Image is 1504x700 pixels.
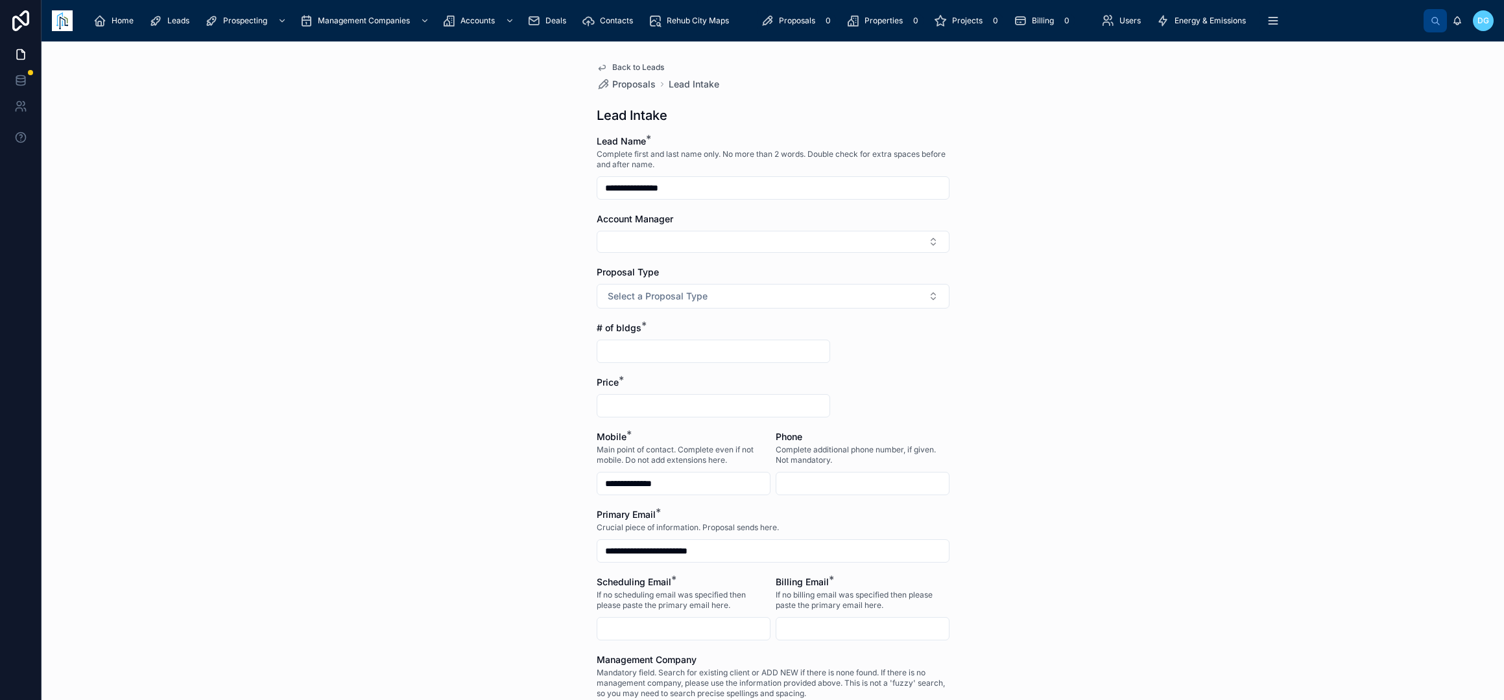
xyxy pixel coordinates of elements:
div: scrollable content [83,6,1424,35]
a: Prospecting [201,9,293,32]
span: Contacts [600,16,633,26]
a: Lead Intake [669,78,719,91]
span: Management Company [597,654,697,665]
a: Proposals0 [757,9,840,32]
span: Deals [545,16,566,26]
span: Accounts [460,16,495,26]
a: Properties0 [842,9,927,32]
span: Home [112,16,134,26]
a: Users [1097,9,1150,32]
span: Primary Email [597,509,656,520]
a: Projects0 [930,9,1007,32]
span: Crucial piece of information. Proposal sends here. [597,522,779,533]
span: DG [1477,16,1489,26]
a: Billing0 [1010,9,1079,32]
img: App logo [52,10,73,31]
div: 0 [988,13,1003,29]
div: 0 [1059,13,1075,29]
span: Complete additional phone number, if given. Not mandatory. [776,445,949,465]
a: Proposals [597,78,656,91]
span: Lead Name [597,135,646,146]
span: Select a Proposal Type [608,290,708,303]
span: Projects [952,16,983,26]
span: Leads [167,16,189,26]
span: If no billing email was specified then please paste the primary email here. [776,590,949,611]
h1: Lead Intake [597,106,667,124]
span: Complete first and last name only. No more than 2 words. Double check for extra spaces before and... [597,149,949,170]
a: Accounts [438,9,521,32]
div: 0 [820,13,836,29]
span: Main point of contact. Complete even if not mobile. Do not add extensions here. [597,445,770,465]
div: 0 [908,13,924,29]
span: Proposal Type [597,266,659,277]
a: Contacts [578,9,642,32]
span: Phone [776,431,802,442]
button: Select Button [597,231,949,253]
a: Management Companies [296,9,436,32]
a: Home [90,9,143,32]
span: Energy & Emissions [1175,16,1246,26]
span: Rehub City Maps [667,16,729,26]
span: Billing [1032,16,1054,26]
span: Billing Email [776,576,829,587]
span: Price [597,377,619,388]
button: Select Button [597,284,949,309]
span: Management Companies [318,16,410,26]
span: Back to Leads [612,62,664,73]
span: Users [1119,16,1141,26]
a: Rehub City Maps [645,9,738,32]
span: Mobile [597,431,627,442]
span: # of bldgs [597,322,641,333]
a: Energy & Emissions [1152,9,1255,32]
span: If no scheduling email was specified then please paste the primary email here. [597,590,770,611]
a: Back to Leads [597,62,664,73]
span: Properties [865,16,903,26]
span: Prospecting [223,16,267,26]
span: Proposals [612,78,656,91]
a: Leads [145,9,198,32]
span: Mandatory field. Search for existing client or ADD NEW if there is none found. If there is no man... [597,668,949,699]
span: Scheduling Email [597,576,671,587]
span: Proposals [779,16,815,26]
a: Deals [523,9,575,32]
span: Account Manager [597,213,673,224]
